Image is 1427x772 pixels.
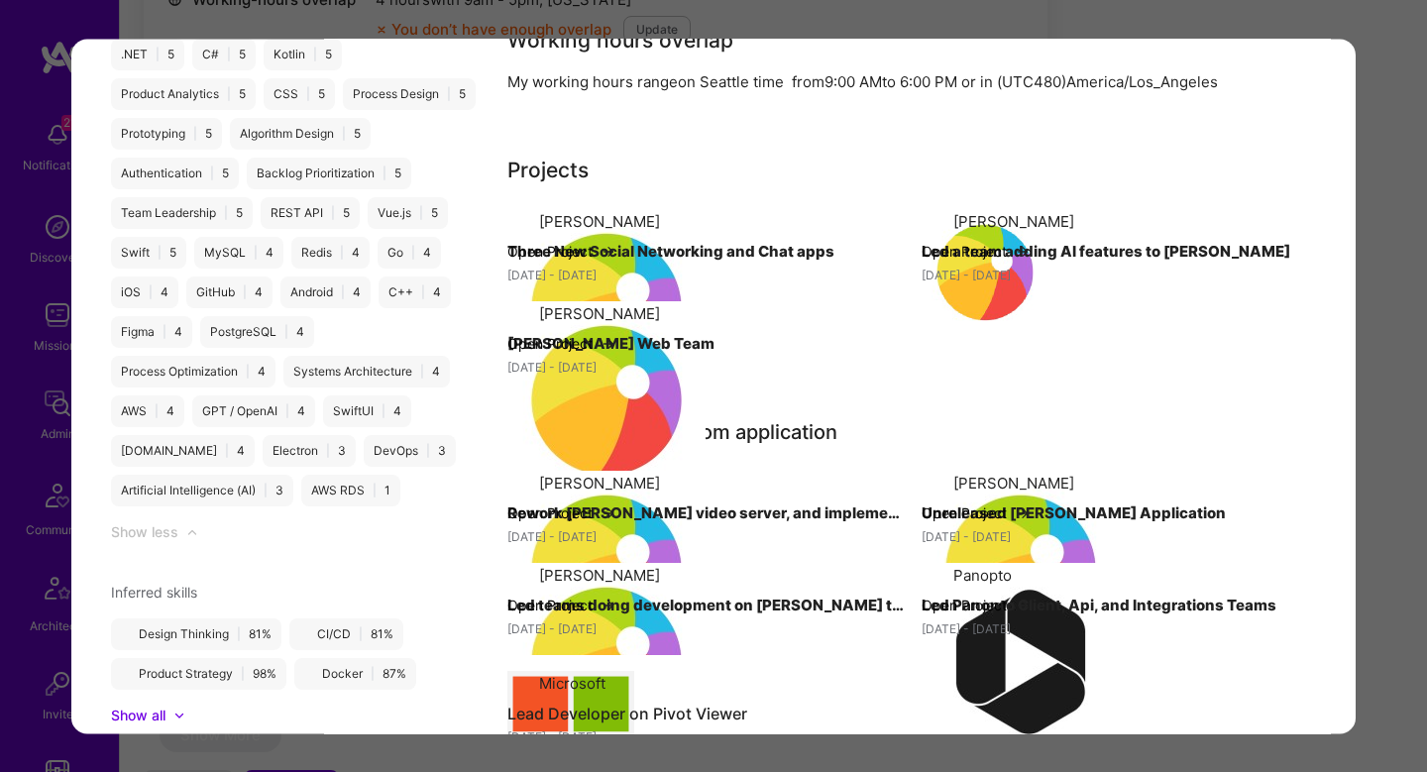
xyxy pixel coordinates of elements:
div: Product Strategy 98 % [111,658,286,690]
span: | [227,47,231,62]
div: Process Optimization 4 [111,356,275,387]
span: | [158,245,162,261]
span: | [241,666,245,682]
div: Backlog Prioritization 5 [247,158,411,189]
div: MySQL 4 [194,237,283,269]
div: Android 4 [280,276,371,308]
span: | [341,284,345,300]
div: [PERSON_NAME] [539,565,660,586]
button: Open Project [922,241,1031,262]
img: Company logo [507,471,706,669]
div: Prototyping 5 [111,118,222,150]
span: | [313,47,317,62]
h4: Rework [PERSON_NAME] video server, and implement video archiving to reduce costs [507,500,906,526]
button: Open Project [922,595,1031,615]
div: Electron 3 [263,435,356,467]
img: Company logo [507,209,706,407]
div: Artificial Intelligence (AI) 3 [111,475,293,506]
span: | [426,443,430,459]
div: AWS 4 [111,395,184,427]
span: | [359,626,363,642]
span: | [254,245,258,261]
img: arrow-right [601,336,616,352]
div: .NET 5 [111,39,184,70]
div: Projects [507,156,589,185]
span: | [243,284,247,300]
button: Open Project [507,241,616,262]
span: | [224,205,228,221]
span: | [149,284,153,300]
div: [DOMAIN_NAME] 4 [111,435,255,467]
div: Team Leadership 5 [111,197,253,229]
button: Open Project [507,333,616,354]
div: C++ 4 [379,276,451,308]
div: C# 5 [192,39,256,70]
img: arrow-right [1015,505,1031,521]
h4: Led teams doing development on [PERSON_NAME] through multiple projects [507,593,906,618]
div: My working hours range on Seattle time [507,71,784,92]
span: | [382,403,385,419]
img: arrow-right [601,598,616,613]
div: [DATE] - [DATE] [507,357,906,378]
div: [DATE] - [DATE] [507,526,906,547]
div: modal [71,39,1356,733]
div: CI/CD 81 % [289,618,403,650]
span: | [225,443,229,459]
div: Process Design 5 [343,78,476,110]
h4: Led a team adding AI features to [PERSON_NAME] [922,239,1320,265]
span: | [326,443,330,459]
span: | [420,364,424,380]
div: [DATE] - [DATE] [922,618,1320,639]
div: [PERSON_NAME] [539,473,660,494]
img: Company logo [922,209,1048,336]
span: | [246,364,250,380]
span: | [264,483,268,498]
div: [DATE] - [DATE] [922,265,1320,285]
div: Swift 5 [111,237,186,269]
div: [DATE] - [DATE] [507,618,906,639]
div: Panopto [953,565,1012,586]
img: arrow-right [1015,598,1031,613]
div: Show all [111,706,165,725]
span: | [373,483,377,498]
span: | [342,126,346,142]
h4: Lead Developer on Pivot Viewer [507,701,906,726]
span: | [331,205,335,221]
button: Open Project [922,502,1031,523]
span: | [285,403,289,419]
div: PostgreSQL 4 [200,316,314,348]
button: Open Project [507,502,616,523]
span: from in (UTC 480 ) America/Los_Angeles [792,72,1218,91]
h4: [PERSON_NAME] Web Team [507,331,906,357]
div: Vue.js 5 [368,197,448,229]
span: | [371,666,375,682]
i: icon StarsPurple [121,668,133,680]
img: Company logo [922,471,1120,669]
div: [PERSON_NAME] [539,211,660,232]
div: Kotlin 5 [264,39,342,70]
i: icon StarsPurple [304,668,316,680]
div: [DATE] - [DATE] [922,526,1320,547]
div: Algorithm Design 5 [230,118,371,150]
div: [DATE] - [DATE] [507,265,906,285]
h4: Led Panopto Client, Api, and Integrations Teams [922,593,1320,618]
div: SwiftUI 4 [323,395,411,427]
img: Company logo [922,563,1120,761]
h4: Unreleased [PERSON_NAME] Application [922,500,1320,526]
span: | [284,324,288,340]
img: arrow-right [1015,244,1031,260]
div: iOS 4 [111,276,178,308]
button: Open Project [507,595,616,615]
span: | [306,86,310,102]
div: Show less [111,522,178,542]
div: Docker 87 % [294,658,416,690]
div: GPT / OpenAI 4 [192,395,315,427]
div: Redis 4 [291,237,370,269]
span: | [447,86,451,102]
span: | [340,245,344,261]
div: Product Analytics 5 [111,78,256,110]
i: icon StarsPurple [121,628,133,640]
i: icon StarsPurple [299,628,311,640]
div: [PERSON_NAME] [953,473,1074,494]
img: arrow-right [601,244,616,260]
